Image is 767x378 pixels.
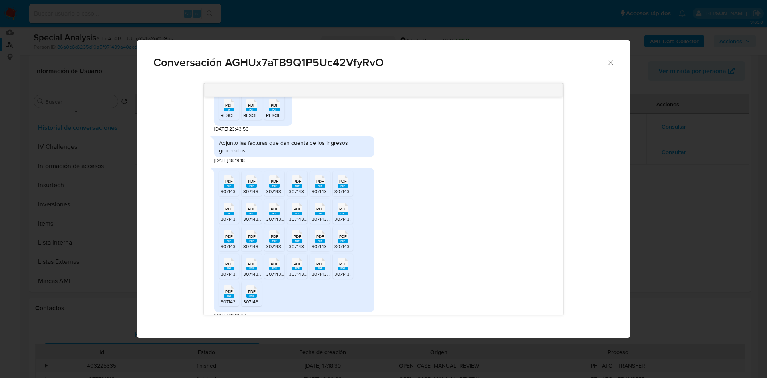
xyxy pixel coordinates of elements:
span: 30714384151_006_00001_00000187.pdf [289,188,374,195]
span: 30714384151_006_00001_00000203.pdf [221,243,307,250]
span: PDF [225,103,233,108]
span: PDF [248,289,256,294]
span: RESOLUCIÓN AABE DESIGNA ADMINISTRADORES.pdf [221,112,337,119]
span: 30714384151_006_00001_00000188.pdf [221,216,306,222]
span: 30714384151_006_00001_00000205.pdf [221,188,307,195]
span: PDF [271,261,278,267]
span: 30714384151_006_00001_00000212.pdf [266,188,352,195]
span: PDF [339,234,347,239]
span: PDF [248,103,256,108]
span: 30714384151_006_00001_00000206.pdf [334,216,421,222]
span: Conversación AGHUx7aTB9Q1P5Uc42VfyRvO [153,57,607,68]
span: 30714384151_006_00001_00000198.pdf [221,271,306,277]
span: [DATE] 18:19:47 [214,312,246,319]
span: 30714384151_006_00001_00000196.pdf [334,271,420,277]
span: 30714384151_006_00001_00000201.pdf [243,298,329,305]
span: PDF [316,179,324,184]
span: 30714384151_006_00001_00000209.pdf [266,216,353,222]
span: 30714384151_006_00001_00000200.pdf [312,271,398,277]
span: RESOLUCIÓN CÁMARA CONFIRMA DESIGNACIÓN ADMINISTRADORES.pdf [243,112,404,119]
span: [DATE] 23:43:56 [214,126,248,133]
span: 30714384151_006_00001_00000204.pdf [243,188,330,195]
span: 30714384151_006_00001_00000194.pdf [221,298,306,305]
span: PDF [248,206,256,212]
span: PDF [294,179,301,184]
span: PDF [248,261,256,267]
div: Comunicación [137,40,630,338]
span: 30714384151_006_00001_00000213.pdf [312,243,397,250]
span: PDF [271,103,278,108]
span: PDF [316,206,324,212]
span: RESOLUCIÓN JUZGADO DESIGNA ADMINISTRADORES.pdf [266,112,392,119]
span: PDF [294,234,301,239]
span: PDF [225,179,233,184]
span: 30714384151_006_00001_00000193.pdf [266,271,352,277]
span: 30714384151_006_00001_00000207.pdf [334,243,420,250]
span: 30714384151_006_00001_00000195.pdf [243,216,329,222]
span: PDF [339,261,347,267]
span: PDF [294,206,301,212]
span: PDF [316,261,324,267]
span: PDF [339,179,347,184]
span: PDF [225,289,233,294]
span: PDF [248,234,256,239]
span: [DATE] 18:19:18 [214,157,245,164]
span: PDF [248,179,256,184]
span: 30714384151_006_00001_00000210.pdf [312,216,397,222]
span: PDF [294,261,301,267]
span: 30714384151_006_00001_00000202.pdf [334,188,421,195]
span: 30714384151_006_00001_00000197.pdf [289,271,374,277]
span: 30714384151_006_00001_00000208.pdf [266,243,353,250]
button: Cerrar [607,59,614,66]
span: PDF [225,234,233,239]
span: PDF [225,206,233,212]
span: PDF [271,206,278,212]
span: PDF [316,234,324,239]
span: PDF [339,206,347,212]
span: PDF [271,234,278,239]
div: Adjunto las facturas que dan cuenta de los ingresos generados [219,139,369,154]
span: 30714384151_006_00001_00000190.pdf [289,216,374,222]
span: PDF [271,179,278,184]
span: 30714384151_006_00001_00000191.pdf [289,243,373,250]
span: 30714384151_006_00001_00000199.pdf [243,271,329,277]
span: 30714384151_006_00001_00000211.pdf [243,243,328,250]
span: PDF [225,261,233,267]
span: 30714384151_006_00001_00000189.pdf [312,188,397,195]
